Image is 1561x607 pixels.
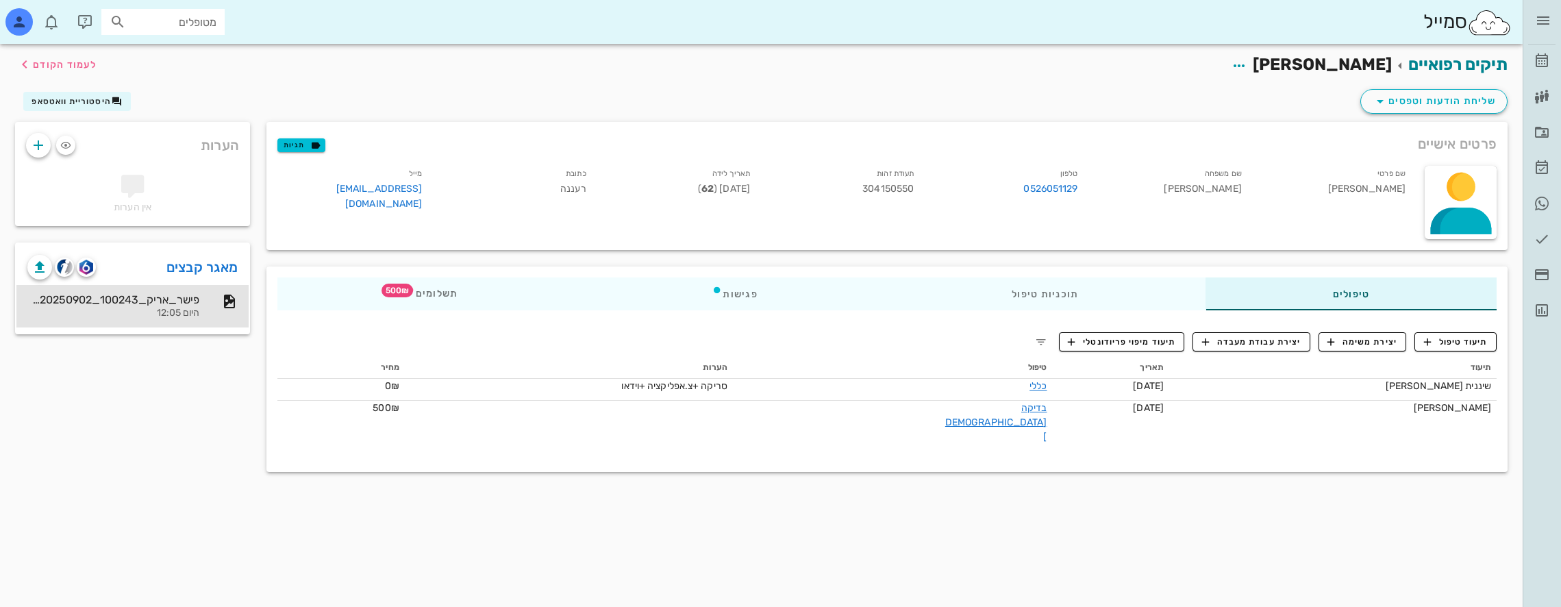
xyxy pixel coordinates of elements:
[1327,336,1397,348] span: יצירת משימה
[405,357,733,379] th: הערות
[1377,169,1406,178] small: שם פרטי
[382,284,413,297] span: תג
[1319,332,1407,351] button: יצירת משימה
[15,122,250,162] div: הערות
[1060,169,1078,178] small: טלפון
[1372,93,1496,110] span: שליחת הודעות וטפסים
[1068,336,1175,348] span: תיעוד מיפוי פריודונטלי
[1059,332,1185,351] button: תיעוד מיפוי פריודונטלי
[560,183,586,195] span: רעננה
[621,380,727,392] span: סריקה +צ.אפליקציה +וידאו
[1133,402,1164,414] span: [DATE]
[385,380,399,392] span: 0₪
[1133,380,1164,392] span: [DATE]
[277,357,405,379] th: מחיר
[166,256,238,278] a: מאגר קבצים
[1053,357,1169,379] th: תאריך
[55,258,74,277] button: cliniview logo
[1467,9,1512,36] img: SmileCloud logo
[40,11,49,19] span: תג
[1202,336,1301,348] span: יצירת עבודת מעבדה
[27,293,199,306] div: פישר_אריק_Light box(1)_P1_20250902_100243
[1205,169,1242,178] small: שם משפחה
[701,183,714,195] strong: 62
[336,183,423,210] a: [EMAIL_ADDRESS][DOMAIN_NAME]
[16,52,97,77] button: לעמוד הקודם
[585,277,885,310] div: פגישות
[79,260,92,275] img: romexis logo
[698,183,750,195] span: [DATE] ( )
[1418,133,1497,155] span: פרטים אישיים
[862,183,914,195] span: 304150550
[877,169,914,178] small: תעודת זהות
[1414,332,1497,351] button: תיעוד טיפול
[409,169,422,178] small: מייל
[1423,8,1512,37] div: סמייל
[885,277,1206,310] div: תוכניות טיפול
[712,169,750,178] small: תאריך לידה
[1360,89,1508,114] button: שליחת הודעות וטפסים
[733,357,1053,379] th: טיפול
[33,59,97,71] span: לעמוד הקודם
[1175,401,1491,415] div: [PERSON_NAME]
[1169,357,1497,379] th: תיעוד
[1206,277,1497,310] div: טיפולים
[284,139,319,151] span: תגיות
[1088,163,1252,220] div: [PERSON_NAME]
[1192,332,1310,351] button: יצירת עבודת מעבדה
[27,308,199,319] div: היום 12:05
[77,258,96,277] button: romexis logo
[277,138,325,152] button: תגיות
[945,402,1047,443] a: בדיקה [DEMOGRAPHIC_DATA]
[1175,379,1491,393] div: שיננית [PERSON_NAME]
[1029,380,1047,392] a: כללי
[23,92,131,111] button: היסטוריית וואטסאפ
[32,97,111,106] span: היסטוריית וואטסאפ
[114,201,151,213] span: אין הערות
[1424,336,1488,348] span: תיעוד טיפול
[1253,55,1392,74] span: [PERSON_NAME]
[566,169,586,178] small: כתובת
[1408,55,1508,74] a: תיקים רפואיים
[405,289,458,299] span: תשלומים
[57,259,73,275] img: cliniview logo
[1023,182,1077,197] a: 0526051129
[373,402,399,414] span: 500₪
[1253,163,1416,220] div: [PERSON_NAME]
